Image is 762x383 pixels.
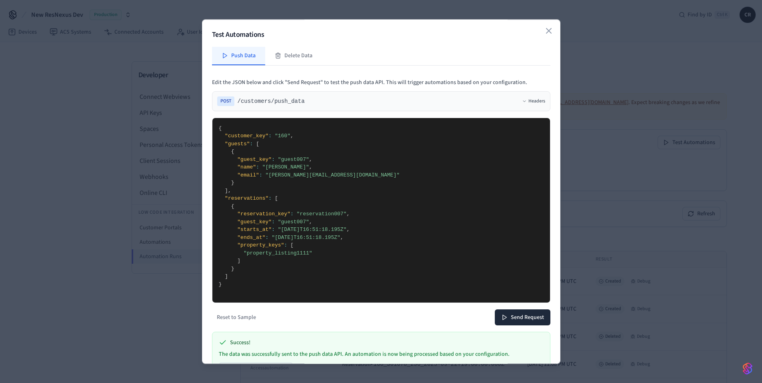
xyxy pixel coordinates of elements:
p: The data was successfully sent to the push data API. An automation is now being processed based o... [219,350,544,358]
span: /customers/push_data [238,97,305,105]
button: Headers [522,98,545,104]
button: View Automation Runs [219,363,293,376]
button: Delete Data [265,47,322,65]
span: Success! [230,339,250,347]
button: Reset to Sample [212,311,261,324]
p: Edit the JSON below and click "Send Request" to test the push data API. This will trigger automat... [212,78,550,86]
img: SeamLogoGradient.69752ec5.svg [743,362,752,375]
span: POST [217,96,234,106]
h2: Test Automations [212,29,550,40]
button: Push Data [212,47,265,65]
button: Send Request [495,309,550,325]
